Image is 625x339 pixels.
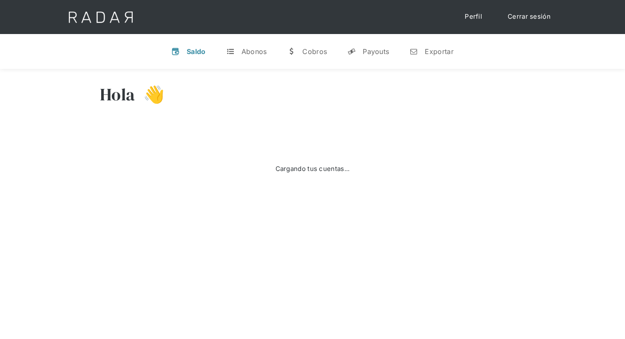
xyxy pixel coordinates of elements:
[135,84,165,105] h3: 👋
[363,47,389,56] div: Payouts
[456,9,491,25] a: Perfil
[100,84,135,105] h3: Hola
[171,47,180,56] div: v
[287,47,295,56] div: w
[409,47,418,56] div: n
[302,47,327,56] div: Cobros
[187,47,206,56] div: Saldo
[499,9,559,25] a: Cerrar sesión
[425,47,453,56] div: Exportar
[347,47,356,56] div: y
[241,47,267,56] div: Abonos
[226,47,235,56] div: t
[276,164,350,174] div: Cargando tus cuentas...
